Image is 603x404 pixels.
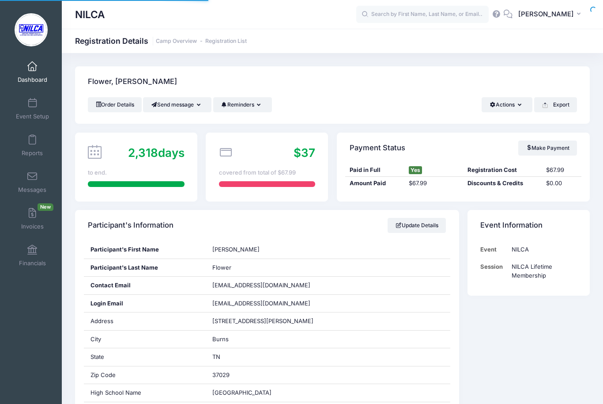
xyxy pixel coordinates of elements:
[294,146,315,160] span: $37
[388,218,446,233] a: Update Details
[212,389,271,396] span: [GEOGRAPHIC_DATA]
[16,113,49,120] span: Event Setup
[463,179,542,188] div: Discounts & Credits
[84,241,206,259] div: Participant's First Name
[11,240,53,271] a: Financials
[507,241,577,258] td: NILCA
[542,179,581,188] div: $0.00
[480,241,507,258] td: Event
[11,93,53,124] a: Event Setup
[75,4,105,25] h1: NILCA
[513,4,590,25] button: [PERSON_NAME]
[212,371,230,378] span: 37029
[143,97,211,112] button: Send message
[11,57,53,88] a: Dashboard
[88,69,177,95] h4: Flower, [PERSON_NAME]
[21,223,44,230] span: Invoices
[22,149,43,157] span: Reports
[480,213,543,238] h4: Event Information
[84,366,206,384] div: Zip Code
[84,277,206,294] div: Contact Email
[542,166,581,175] div: $67.99
[409,166,422,174] span: Yes
[84,348,206,366] div: State
[128,146,158,160] span: 2,318
[84,259,206,277] div: Participant's Last Name
[11,167,53,198] a: Messages
[480,258,507,284] td: Session
[219,168,315,177] div: covered from total of $67.99
[350,135,405,160] h4: Payment Status
[18,186,46,194] span: Messages
[463,166,542,175] div: Registration Cost
[205,38,247,45] a: Registration List
[84,331,206,348] div: City
[84,295,206,313] div: Login Email
[156,38,197,45] a: Camp Overview
[356,6,489,23] input: Search by First Name, Last Name, or Email...
[482,97,532,112] button: Actions
[507,258,577,284] td: NILCA Lifetime Membership
[84,384,206,402] div: High School Name
[88,168,184,177] div: to end.
[345,179,404,188] div: Amount Paid
[213,97,272,112] button: Reminders
[345,166,404,175] div: Paid in Full
[18,76,47,84] span: Dashboard
[212,317,313,324] span: [STREET_ADDRESS][PERSON_NAME]
[128,144,185,161] div: days
[212,246,260,253] span: [PERSON_NAME]
[212,335,229,343] span: Burns
[11,130,53,161] a: Reports
[15,13,48,46] img: NILCA
[84,313,206,330] div: Address
[212,353,220,360] span: TN
[11,203,53,234] a: InvoicesNew
[518,141,577,156] a: Make Payment
[75,36,247,46] h1: Registration Details
[404,179,464,188] div: $67.99
[88,97,142,112] a: Order Details
[518,9,574,19] span: [PERSON_NAME]
[534,97,577,112] button: Export
[212,299,323,308] span: [EMAIL_ADDRESS][DOMAIN_NAME]
[19,259,46,267] span: Financials
[212,282,310,289] span: [EMAIL_ADDRESS][DOMAIN_NAME]
[38,203,53,211] span: New
[212,264,231,271] span: Flower
[88,213,173,238] h4: Participant's Information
